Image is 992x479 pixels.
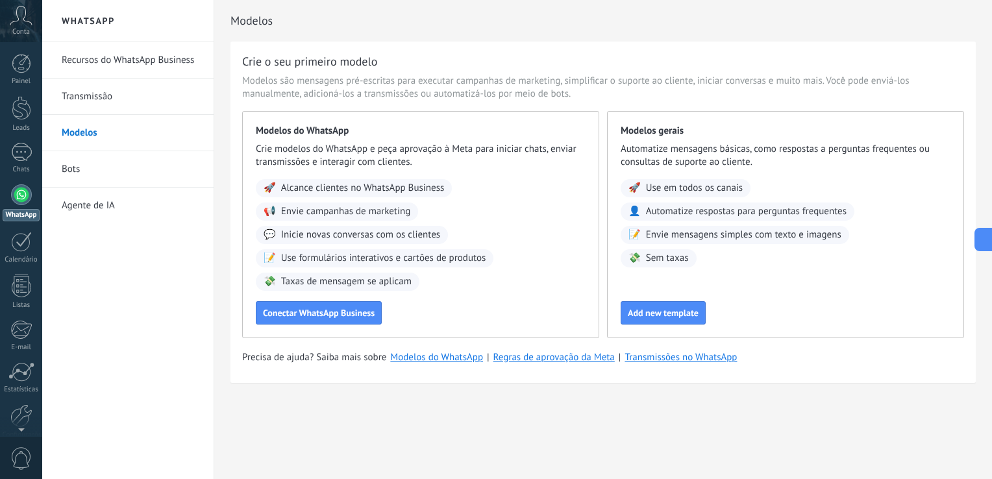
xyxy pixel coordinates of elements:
[625,351,737,363] a: Transmissões no WhatsApp
[264,252,276,265] span: 📝
[42,151,214,188] li: Bots
[3,386,40,394] div: Estatísticas
[230,8,976,34] h2: Modelos
[12,28,30,36] span: Conta
[646,205,847,218] span: Automatize respostas para perguntas frequentes
[242,75,964,101] span: Modelos são mensagens pré-escritas para executar campanhas de marketing, simplificar o suporte ao...
[621,125,950,138] span: Modelos gerais
[256,125,586,138] span: Modelos do WhatsApp
[628,205,641,218] span: 👤
[628,182,641,195] span: 🚀
[42,79,214,115] li: Transmissão
[242,351,964,364] div: | |
[256,143,586,169] span: Crie modelos do WhatsApp e peça aprovação à Meta para iniciar chats, enviar transmissões e intera...
[42,115,214,151] li: Modelos
[390,351,483,363] a: Modelos do WhatsApp
[264,205,276,218] span: 📢
[281,228,440,241] span: Inicie novas conversas com os clientes
[263,308,375,317] span: Conectar WhatsApp Business
[3,209,40,221] div: WhatsApp
[3,301,40,310] div: Listas
[3,166,40,174] div: Chats
[242,53,377,69] h3: Crie o seu primeiro modelo
[264,275,276,288] span: 💸
[264,228,276,241] span: 💬
[62,188,201,224] a: Agente de IA
[62,42,201,79] a: Recursos do WhatsApp Business
[281,252,486,265] span: Use formulários interativos e cartões de produtos
[646,252,689,265] span: Sem taxas
[646,228,841,241] span: Envie mensagens simples com texto e imagens
[281,182,445,195] span: Alcance clientes no WhatsApp Business
[3,256,40,264] div: Calendário
[3,343,40,352] div: E-mail
[256,301,382,325] button: Conectar WhatsApp Business
[281,205,411,218] span: Envie campanhas de marketing
[628,228,641,241] span: 📝
[493,351,615,363] a: Regras de aprovação da Meta
[621,143,950,169] span: Automatize mensagens básicas, como respostas a perguntas frequentes ou consultas de suporte ao cl...
[42,188,214,223] li: Agente de IA
[646,182,743,195] span: Use em todos os canais
[264,182,276,195] span: 🚀
[42,42,214,79] li: Recursos do WhatsApp Business
[281,275,412,288] span: Taxas de mensagem se aplicam
[62,79,201,115] a: Transmissão
[3,77,40,86] div: Painel
[62,151,201,188] a: Bots
[242,351,386,364] span: Precisa de ajuda? Saiba mais sobre
[628,252,641,265] span: 💸
[621,301,706,325] button: Add new template
[628,308,699,317] span: Add new template
[62,115,201,151] a: Modelos
[3,124,40,132] div: Leads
